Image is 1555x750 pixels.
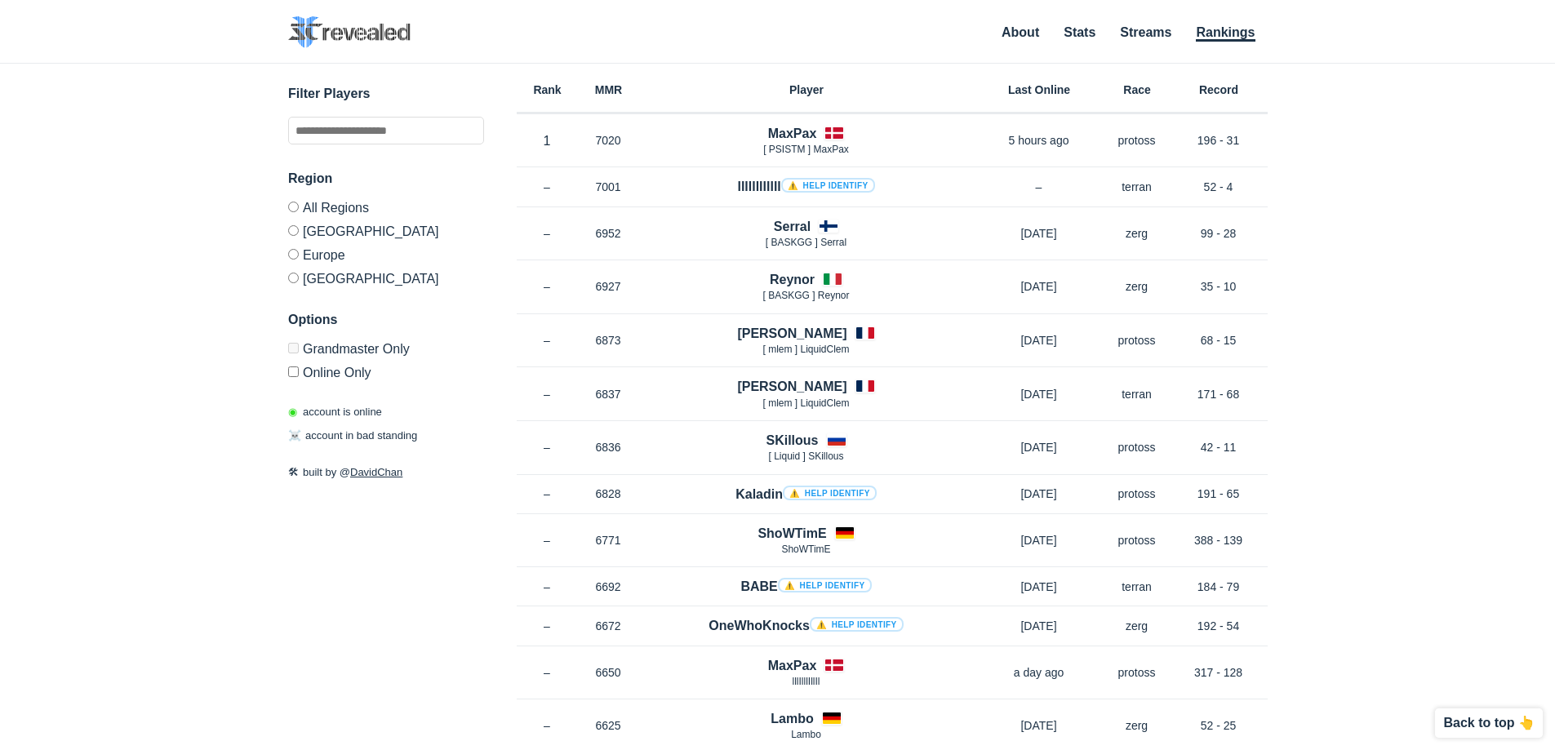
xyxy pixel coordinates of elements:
[517,717,578,734] p: –
[763,144,849,155] span: [ PSISTM ] MaxPax
[1170,386,1268,402] p: 171 - 68
[1170,618,1268,634] p: 192 - 54
[1170,439,1268,455] p: 42 - 11
[974,532,1104,548] p: [DATE]
[974,278,1104,295] p: [DATE]
[288,360,484,379] label: Only show accounts currently laddering
[517,618,578,634] p: –
[709,616,903,635] h4: OneWhoKnocks
[793,676,820,687] span: lllIlllIllIl
[517,386,578,402] p: –
[1104,225,1170,242] p: zerg
[778,578,872,592] a: ⚠️ Help identify
[771,709,813,728] h4: Lambo
[1104,84,1170,95] h6: Race
[740,577,871,596] h4: BABE
[974,664,1104,681] p: a day ago
[578,486,639,502] p: 6828
[1170,84,1268,95] h6: Record
[517,486,578,502] p: –
[768,124,817,143] h4: MaxPax
[974,717,1104,734] p: [DATE]
[1104,579,1170,595] p: terran
[1170,664,1268,681] p: 317 - 128
[810,617,904,632] a: ⚠️ Help identify
[517,131,578,150] p: 1
[735,485,877,504] h4: Kaladin
[578,84,639,95] h6: MMR
[1002,25,1039,39] a: About
[791,729,821,740] span: Lambo
[288,310,484,330] h3: Options
[1170,332,1268,348] p: 68 - 15
[1170,132,1268,149] p: 196 - 31
[1170,225,1268,242] p: 99 - 28
[974,439,1104,455] p: [DATE]
[1104,332,1170,348] p: protoss
[517,84,578,95] h6: Rank
[288,366,299,377] input: Online Only
[288,202,299,212] input: All Regions
[1104,664,1170,681] p: protoss
[578,179,639,195] p: 7001
[1170,179,1268,195] p: 52 - 4
[1104,486,1170,502] p: protoss
[288,249,299,260] input: Europe
[768,656,817,675] h4: MaxPax
[639,84,974,95] h6: Player
[1104,717,1170,734] p: zerg
[781,178,875,193] a: ⚠️ Help identify
[578,278,639,295] p: 6927
[288,169,484,189] h3: Region
[288,343,299,353] input: Grandmaster Only
[288,406,297,418] span: ◉
[288,466,299,478] span: 🛠
[1170,579,1268,595] p: 184 - 79
[578,439,639,455] p: 6836
[1104,618,1170,634] p: zerg
[1064,25,1095,39] a: Stats
[1170,717,1268,734] p: 52 - 25
[974,486,1104,502] p: [DATE]
[578,618,639,634] p: 6672
[737,377,846,396] h4: [PERSON_NAME]
[766,237,846,248] span: [ BASKGG ] Serral
[1104,386,1170,402] p: terran
[288,266,484,286] label: [GEOGRAPHIC_DATA]
[1443,717,1535,730] p: Back to top 👆
[774,217,811,236] h4: Serral
[578,386,639,402] p: 6837
[288,219,484,242] label: [GEOGRAPHIC_DATA]
[737,324,846,343] h4: [PERSON_NAME]
[578,664,639,681] p: 6650
[1170,278,1268,295] p: 35 - 10
[288,225,299,236] input: [GEOGRAPHIC_DATA]
[517,579,578,595] p: –
[974,84,1104,95] h6: Last Online
[288,84,484,104] h3: Filter Players
[517,278,578,295] p: –
[1104,532,1170,548] p: protoss
[288,464,484,481] p: built by @
[1196,25,1255,42] a: Rankings
[288,242,484,266] label: Europe
[974,132,1104,149] p: 5 hours ago
[288,16,411,48] img: SC2 Revealed
[1104,439,1170,455] p: protoss
[578,532,639,548] p: 6771
[517,179,578,195] p: –
[974,618,1104,634] p: [DATE]
[1104,179,1170,195] p: terran
[517,664,578,681] p: –
[578,579,639,595] p: 6692
[766,431,818,450] h4: SKillous
[350,466,402,478] a: DavidChan
[783,486,877,500] a: ⚠️ Help identify
[974,179,1104,195] p: –
[762,344,849,355] span: [ mlem ] LiquidClem
[781,544,830,555] span: ShoWTimE
[1120,25,1171,39] a: Streams
[288,429,301,442] span: ☠️
[288,273,299,283] input: [GEOGRAPHIC_DATA]
[974,579,1104,595] p: [DATE]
